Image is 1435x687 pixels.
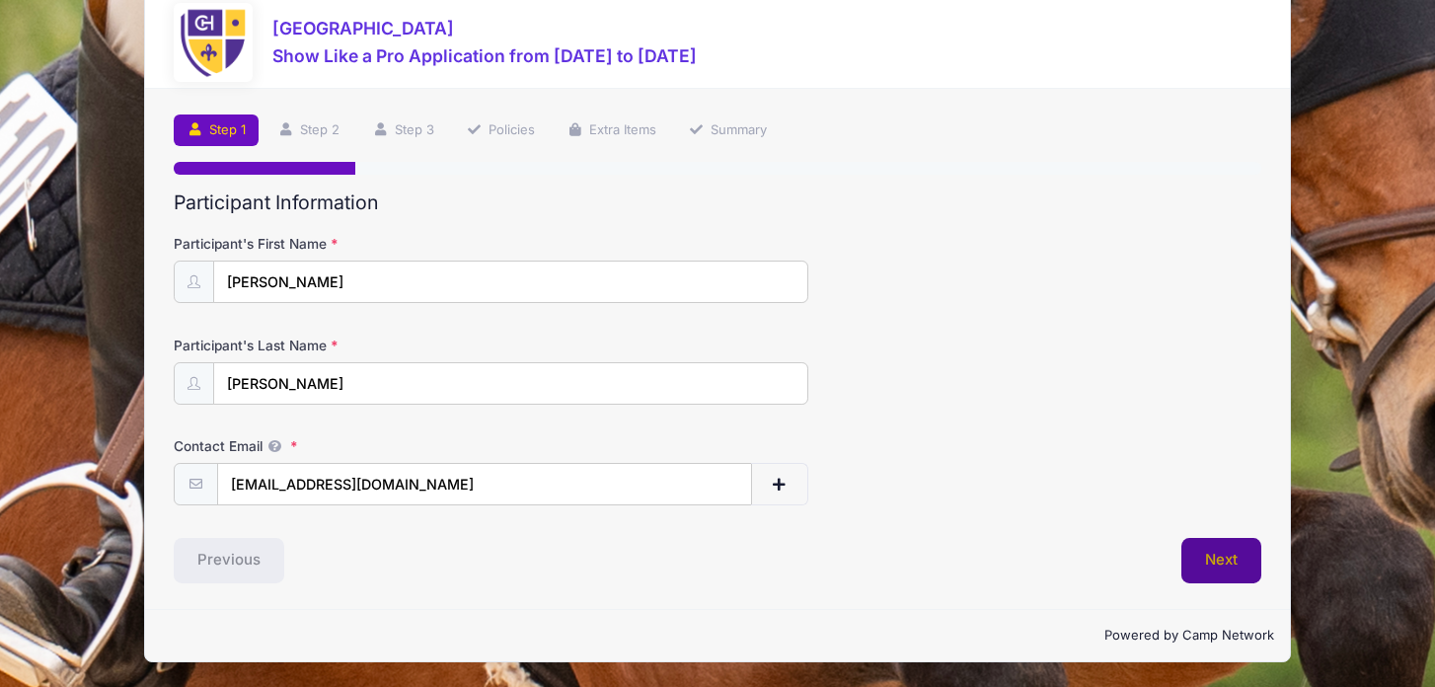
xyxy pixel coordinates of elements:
input: Participant's First Name [213,261,807,303]
label: Participant's Last Name [174,336,536,355]
label: Contact Email [174,436,536,456]
a: Step 3 [359,114,447,147]
a: Step 2 [265,114,353,147]
h3: Show Like a Pro Application from [DATE] to [DATE] [272,45,697,66]
h3: [GEOGRAPHIC_DATA] [272,18,697,38]
p: Powered by Camp Network [161,626,1273,646]
input: email@email.com [217,463,752,505]
a: Policies [453,114,548,147]
button: Next [1181,538,1261,583]
a: Summary [676,114,781,147]
a: Step 1 [174,114,259,147]
h2: Participant Information [174,191,1260,214]
label: Participant's First Name [174,234,536,254]
a: Extra Items [554,114,669,147]
input: Participant's Last Name [213,362,807,405]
